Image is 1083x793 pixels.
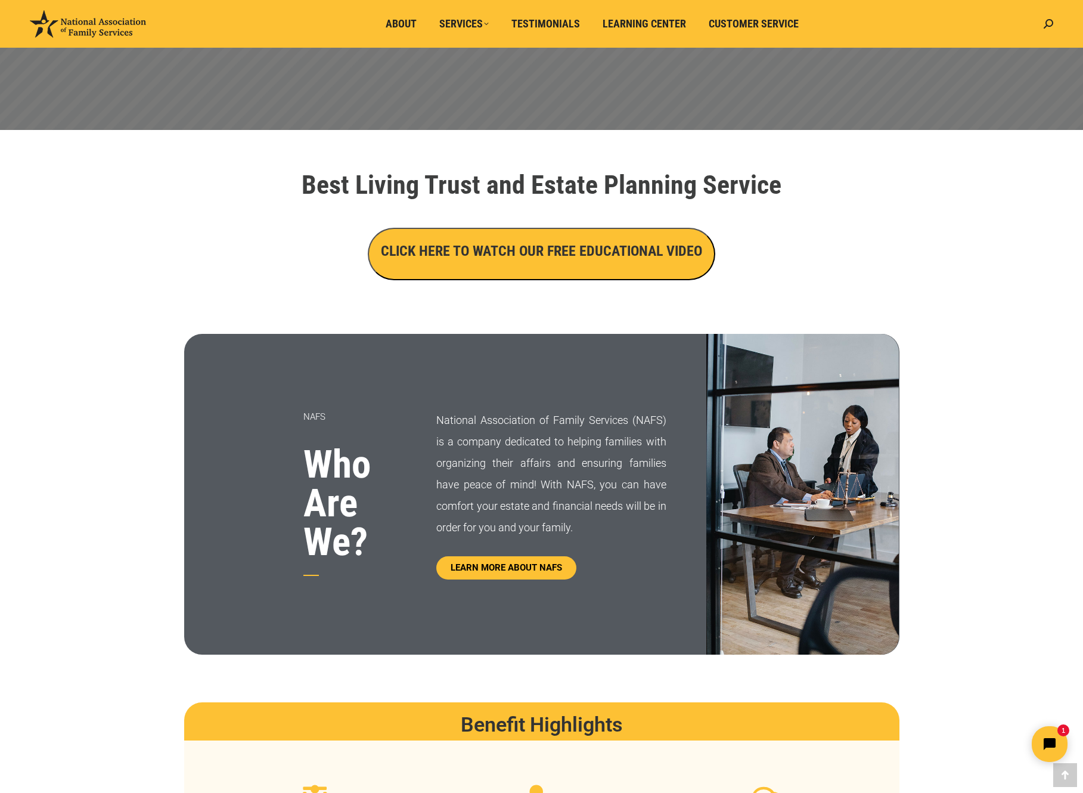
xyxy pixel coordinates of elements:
span: About [386,17,417,30]
a: About [377,13,425,35]
button: CLICK HERE TO WATCH OUR FREE EDUCATIONAL VIDEO [368,228,715,280]
a: Customer Service [700,13,807,35]
span: Testimonials [511,17,580,30]
a: Learning Center [594,13,694,35]
span: Learning Center [603,17,686,30]
h1: Best Living Trust and Estate Planning Service [208,172,876,198]
a: Testimonials [503,13,588,35]
p: National Association of Family Services (NAFS) is a company dedicated to helping families with or... [436,410,666,538]
img: Family Trust Services [706,334,899,655]
p: NAFS [303,406,407,428]
a: LEARN MORE ABOUT NAFS [436,556,576,580]
img: National Association of Family Services [30,10,146,38]
span: Customer Service [709,17,799,30]
h3: Who Are We? [303,445,407,562]
span: LEARN MORE ABOUT NAFS [451,563,562,572]
iframe: Tidio Chat [873,716,1078,772]
a: CLICK HERE TO WATCH OUR FREE EDUCATIONAL VIDEO [368,246,715,258]
h3: CLICK HERE TO WATCH OUR FREE EDUCATIONAL VIDEO [381,241,702,261]
h2: Benefit Highlights [208,714,876,735]
span: Services [439,17,489,30]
